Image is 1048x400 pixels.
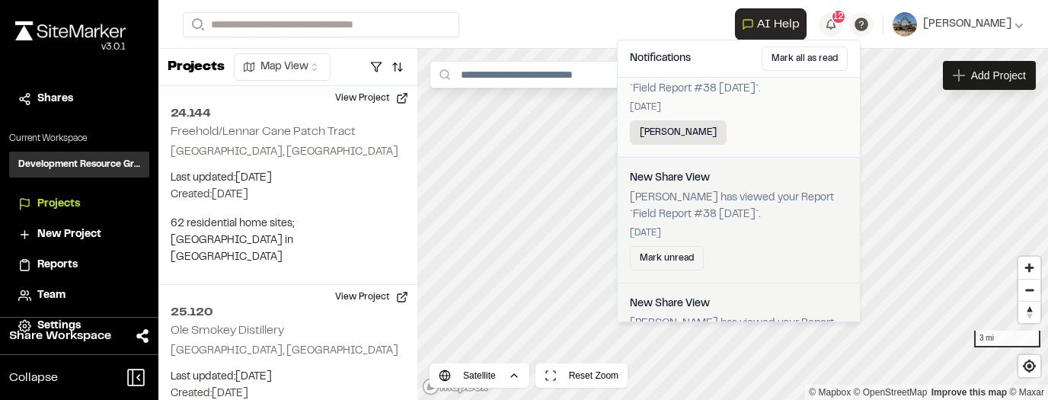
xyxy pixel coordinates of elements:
h4: New Share View [630,296,710,312]
button: Mark unread [630,246,704,270]
button: Find my location [1018,355,1040,377]
p: [PERSON_NAME] has viewed your Report `Field Report #38 [DATE]`. [630,315,848,349]
h3: Development Resource Group [18,158,140,171]
button: Zoom out [1018,279,1040,301]
a: Maxar [1009,387,1044,398]
p: [PERSON_NAME] has viewed your Report `Field Report #38 [DATE]`. [630,190,848,223]
div: 3 mi [974,331,1040,347]
img: User [893,12,917,37]
img: rebrand.png [15,21,126,40]
button: View Project [326,86,417,110]
span: Add Project [971,68,1026,83]
a: New Project [18,226,140,243]
p: Projects [168,57,225,78]
button: Open AI Assistant [735,8,807,40]
span: Reset bearing to north [1018,302,1040,323]
h4: New Share View [630,170,710,187]
h2: Freehold/Lennar Cane Patch Tract [171,126,356,137]
p: Last updated: [DATE] [171,369,405,386]
canvas: Map [417,49,1048,400]
p: Current Workspace [9,132,149,146]
a: New Share View[PERSON_NAME] has viewed your Report `Field Report #38 [DATE]`.[DATE][PERSON_NAME] [618,32,860,158]
h2: 24.144 [171,104,405,123]
div: Oh geez...please don't... [15,40,126,54]
p: [PERSON_NAME] has viewed your Report `Field Report #38 [DATE]`. [630,64,848,98]
a: Projects [18,196,140,213]
span: Projects [37,196,80,213]
span: Collapse [9,369,58,387]
button: Mark all as read [762,46,848,71]
p: 62 residential home sites; [GEOGRAPHIC_DATA] in [GEOGRAPHIC_DATA] [171,216,405,266]
button: Search [183,12,210,37]
span: Share Workspace [9,327,111,345]
span: Team [37,287,65,304]
a: OpenStreetMap [854,387,928,398]
button: 12 [819,12,843,37]
span: New Project [37,226,101,243]
a: Map feedback [931,387,1007,398]
h2: Ole Smokey Distillery [171,325,284,336]
button: [PERSON_NAME] [630,120,727,145]
h2: 25.120 [171,303,405,322]
a: Mapbox [809,387,851,398]
p: Created: [DATE] [171,187,405,203]
button: Reset Zoom [535,363,628,388]
a: New Share View[PERSON_NAME] has viewed your Report `Field Report #38 [DATE]`.[DATE]Mark unread [618,158,860,283]
a: Team [18,287,140,304]
a: Mapbox logo [422,378,489,395]
span: 12 [833,10,844,24]
a: Shares [18,91,140,107]
span: Zoom out [1018,280,1040,301]
span: Reports [37,257,78,274]
button: [PERSON_NAME] [893,12,1024,37]
button: Reset bearing to north [1018,301,1040,323]
p: [DATE] [630,101,848,114]
h3: Notifications [630,50,691,67]
span: AI Help [757,15,800,34]
a: Reports [18,257,140,274]
span: [PERSON_NAME] [923,16,1011,33]
button: Zoom in [1018,257,1040,279]
p: [GEOGRAPHIC_DATA], [GEOGRAPHIC_DATA] [171,343,405,360]
button: View Project [326,285,417,309]
p: [DATE] [630,226,848,240]
button: Satellite [430,363,529,388]
div: Open AI Assistant [735,8,813,40]
p: Last updated: [DATE] [171,170,405,187]
span: Shares [37,91,73,107]
p: [GEOGRAPHIC_DATA], [GEOGRAPHIC_DATA] [171,144,405,161]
